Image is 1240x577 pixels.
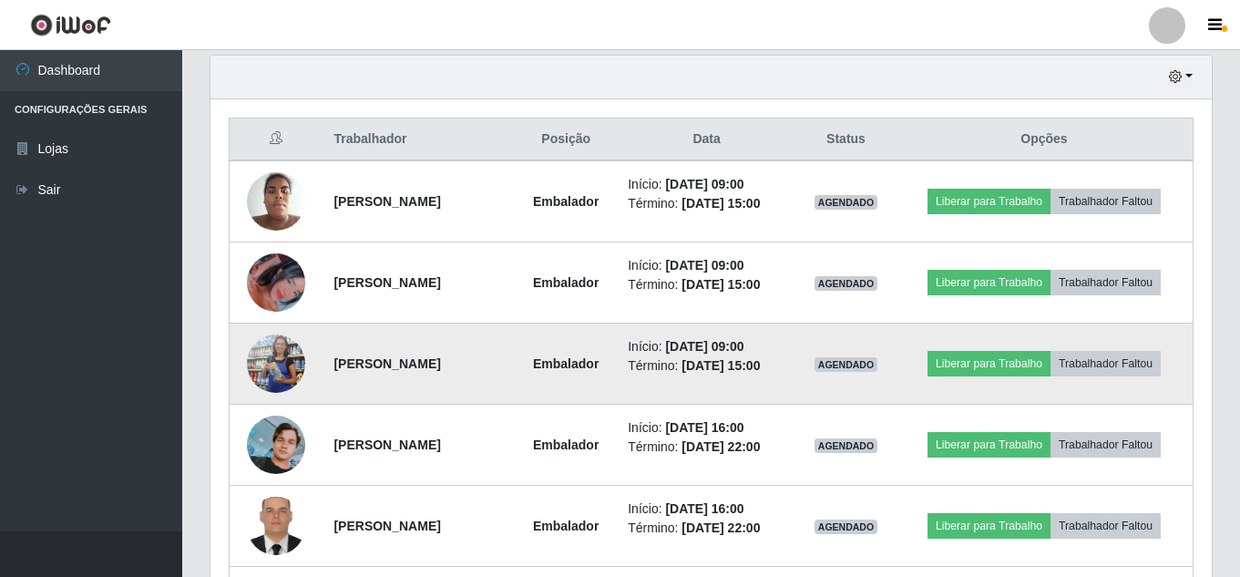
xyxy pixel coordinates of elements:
button: Trabalhador Faltou [1050,189,1161,214]
li: Término: [628,519,785,538]
button: Trabalhador Faltou [1050,351,1161,376]
li: Término: [628,438,785,457]
strong: Embalador [533,519,599,533]
button: Liberar para Trabalho [927,513,1050,539]
th: Opções [896,118,1194,161]
time: [DATE] 16:00 [665,501,743,516]
time: [DATE] 15:00 [681,277,760,292]
time: [DATE] 09:00 [665,258,743,273]
li: Início: [628,256,785,275]
img: 1713284102514.jpeg [247,416,305,474]
time: [DATE] 15:00 [681,196,760,211]
span: AGENDADO [815,357,878,372]
li: Início: [628,418,785,438]
button: Trabalhador Faltou [1050,270,1161,295]
li: Início: [628,337,785,356]
button: Liberar para Trabalho [927,270,1050,295]
button: Trabalhador Faltou [1050,432,1161,458]
th: Status [796,118,896,161]
time: [DATE] 22:00 [681,439,760,454]
th: Data [617,118,796,161]
strong: Embalador [533,194,599,209]
strong: [PERSON_NAME] [333,356,440,371]
button: Liberar para Trabalho [927,351,1050,376]
li: Início: [628,500,785,519]
button: Liberar para Trabalho [927,189,1050,214]
li: Término: [628,275,785,294]
strong: [PERSON_NAME] [333,275,440,290]
strong: Embalador [533,356,599,371]
time: [DATE] 22:00 [681,520,760,535]
time: [DATE] 15:00 [681,358,760,373]
li: Término: [628,356,785,376]
img: 1650483938365.jpeg [247,162,305,240]
time: [DATE] 16:00 [665,420,743,435]
img: 1705104978239.jpeg [247,297,305,430]
img: CoreUI Logo [30,14,111,36]
strong: [PERSON_NAME] [333,438,440,452]
span: AGENDADO [815,195,878,210]
strong: [PERSON_NAME] [333,519,440,533]
th: Posição [515,118,617,161]
time: [DATE] 09:00 [665,177,743,191]
span: AGENDADO [815,520,878,534]
time: [DATE] 09:00 [665,339,743,354]
li: Término: [628,194,785,213]
strong: [PERSON_NAME] [333,194,440,209]
li: Início: [628,175,785,194]
button: Liberar para Trabalho [927,432,1050,458]
span: AGENDADO [815,276,878,291]
span: AGENDADO [815,438,878,453]
button: Trabalhador Faltou [1050,513,1161,539]
th: Trabalhador [323,118,515,161]
strong: Embalador [533,275,599,290]
img: 1740417182647.jpeg [247,488,305,565]
strong: Embalador [533,438,599,452]
img: 1662126306430.jpeg [247,231,305,335]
